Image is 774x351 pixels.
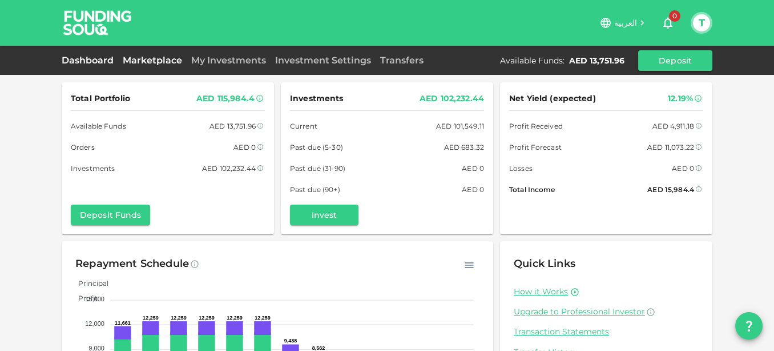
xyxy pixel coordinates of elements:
[271,55,376,66] a: Investment Settings
[71,162,115,174] span: Investments
[514,286,568,297] a: How it Works
[669,10,680,22] span: 0
[62,55,118,66] a: Dashboard
[85,296,104,302] tspan: 15,000
[436,120,484,132] div: AED 101,549.11
[85,320,104,327] tspan: 12,000
[209,120,256,132] div: AED 13,751.96
[672,162,694,174] div: AED 0
[462,184,484,196] div: AED 0
[118,55,187,66] a: Marketplace
[509,184,555,196] span: Total Income
[647,184,694,196] div: AED 15,984.4
[509,91,596,106] span: Net Yield (expected)
[656,11,679,34] button: 0
[75,255,189,273] div: Repayment Schedule
[71,205,150,225] button: Deposit Funds
[614,18,637,28] span: العربية
[71,91,130,106] span: Total Portfolio
[514,306,645,317] span: Upgrade to Professional Investor
[647,141,694,153] div: AED 11,073.22
[652,120,694,132] div: AED 4,911.18
[70,279,108,288] span: Principal
[290,91,343,106] span: Investments
[196,91,255,106] div: AED 115,984.4
[500,55,565,66] div: Available Funds :
[514,257,575,270] span: Quick Links
[509,120,563,132] span: Profit Received
[693,14,710,31] button: T
[187,55,271,66] a: My Investments
[444,141,484,153] div: AED 683.32
[290,141,343,153] span: Past due (5-30)
[514,306,699,317] a: Upgrade to Professional Investor
[420,91,484,106] div: AED 102,232.44
[668,91,693,106] div: 12.19%
[290,184,340,196] span: Past due (90+)
[290,120,317,132] span: Current
[514,326,699,337] a: Transaction Statements
[569,55,624,66] div: AED 13,751.96
[233,141,256,153] div: AED 0
[462,162,484,174] div: AED 0
[202,162,256,174] div: AED 102,232.44
[71,141,95,153] span: Orders
[735,312,763,340] button: question
[638,50,712,71] button: Deposit
[290,162,345,174] span: Past due (31-90)
[376,55,428,66] a: Transfers
[509,141,562,153] span: Profit Forecast
[509,162,533,174] span: Losses
[71,120,126,132] span: Available Funds
[70,294,98,302] span: Profit
[290,205,358,225] button: Invest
